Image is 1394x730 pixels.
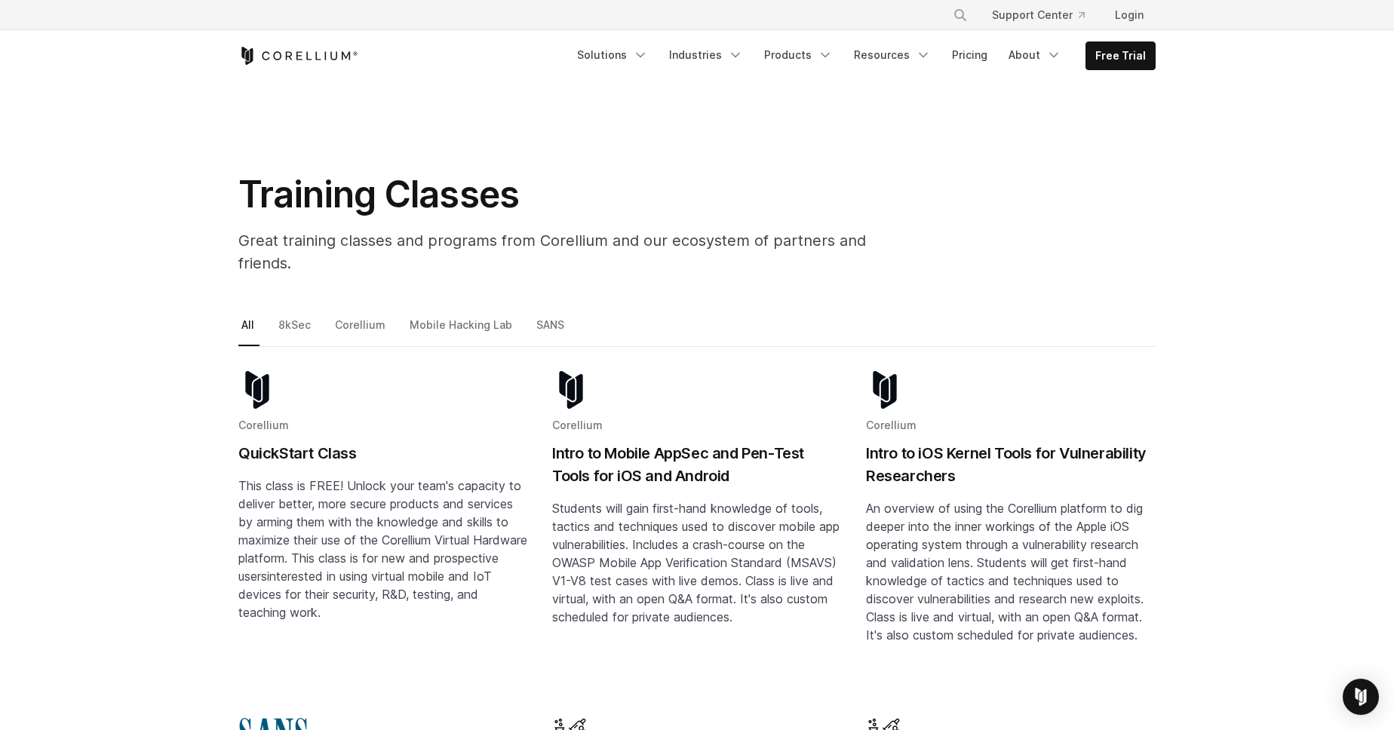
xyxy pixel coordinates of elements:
span: Corellium [238,419,289,431]
a: Free Trial [1086,42,1155,69]
a: SANS [533,315,570,347]
a: Corellium [332,315,391,347]
a: Mobile Hacking Lab [407,315,517,347]
a: Resources [845,41,940,69]
h2: QuickStart Class [238,442,528,465]
a: Pricing [943,41,996,69]
a: Support Center [980,2,1097,29]
a: 8kSec [275,315,316,347]
img: corellium-logo-icon-dark [552,371,590,409]
a: Blog post summary: QuickStart Class [238,371,528,692]
a: Products [755,41,842,69]
div: Navigation Menu [568,41,1156,70]
a: All [238,315,259,347]
span: interested in using virtual mobile and IoT devices for their security, R&D, testing, and teaching... [238,569,492,620]
span: An overview of using the Corellium platform to dig deeper into the inner workings of the Apple iO... [866,501,1144,643]
img: corellium-logo-icon-dark [866,371,904,409]
a: Blog post summary: Intro to iOS Kernel Tools for Vulnerability Researchers [866,371,1156,692]
h2: Intro to iOS Kernel Tools for Vulnerability Researchers [866,442,1156,487]
a: Corellium Home [238,47,358,65]
p: Great training classes and programs from Corellium and our ecosystem of partners and friends. [238,229,917,275]
span: Students will gain first-hand knowledge of tools, tactics and techniques used to discover mobile ... [552,501,840,624]
span: Corellium [552,419,603,431]
span: Corellium [866,419,917,431]
a: Login [1103,2,1156,29]
a: Blog post summary: Intro to Mobile AppSec and Pen-Test Tools for iOS and Android [552,371,842,692]
a: Industries [660,41,752,69]
span: This class is FREE! Unlock your team's capacity to deliver better, more secure products and servi... [238,478,527,584]
div: Open Intercom Messenger [1343,679,1379,715]
button: Search [947,2,974,29]
h1: Training Classes [238,172,917,217]
h2: Intro to Mobile AppSec and Pen-Test Tools for iOS and Android [552,442,842,487]
a: Solutions [568,41,657,69]
img: corellium-logo-icon-dark [238,371,276,409]
a: About [999,41,1070,69]
div: Navigation Menu [935,2,1156,29]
